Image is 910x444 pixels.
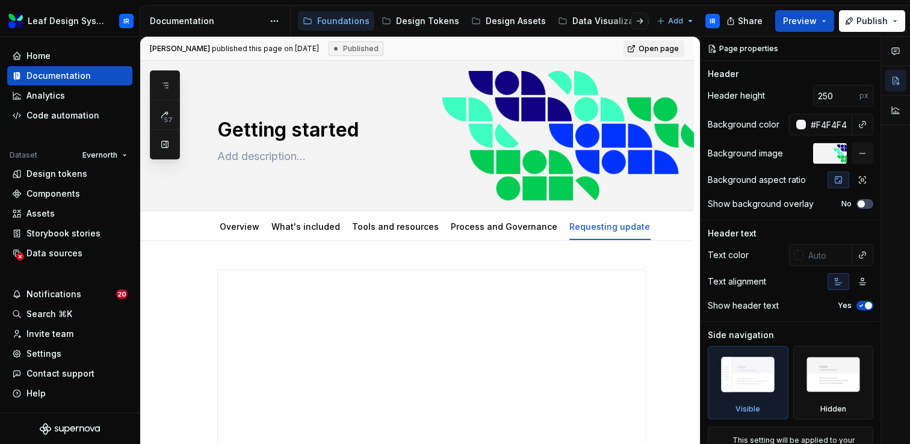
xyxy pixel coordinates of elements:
span: [PERSON_NAME] [150,44,210,53]
div: Design Tokens [396,15,459,27]
a: Invite team [7,324,132,344]
div: Background image [708,147,783,159]
div: Data Visualization [572,15,650,27]
a: Code automation [7,106,132,125]
button: Preview [775,10,834,32]
div: Contact support [26,368,94,380]
div: Published [329,42,383,56]
a: Home [7,46,132,66]
a: Data sources [7,244,132,263]
a: Requesting updates [569,221,655,232]
div: Search ⌘K [26,308,72,320]
span: Share [738,15,763,27]
div: Home [26,50,51,62]
button: Contact support [7,364,132,383]
p: px [859,91,868,100]
label: No [841,199,852,209]
div: Notifications [26,288,81,300]
a: Storybook stories [7,224,132,243]
div: Side navigation [708,329,774,341]
div: Show header text [708,300,779,312]
div: Show background overlay [708,198,814,210]
div: Invite team [26,328,73,340]
button: Notifications20 [7,285,132,304]
a: Assets [7,204,132,223]
span: 57 [162,115,175,125]
svg: Supernova Logo [40,423,100,435]
input: Auto [803,244,852,266]
div: IR [710,16,716,26]
label: Yes [838,301,852,310]
div: Documentation [26,70,91,82]
div: Hidden [820,404,846,414]
div: Components [26,188,80,200]
div: Design tokens [26,168,87,180]
a: Design tokens [7,164,132,183]
span: Open page [639,44,679,54]
a: Overview [220,221,259,232]
a: What's included [271,221,340,232]
a: Tools and resources [352,221,439,232]
button: Help [7,384,132,403]
a: Open page [624,40,684,57]
div: Page tree [298,9,651,33]
div: Assets [26,208,55,220]
div: Visible [735,404,760,414]
input: Auto [806,114,852,135]
div: Hidden [793,346,874,419]
div: Data sources [26,247,82,259]
button: Add [653,13,698,29]
div: Requesting updates [565,214,660,239]
span: published this page on [DATE] [150,44,319,54]
div: Settings [26,348,61,360]
div: Dataset [10,150,37,160]
div: What's included [267,214,345,239]
a: Analytics [7,86,132,105]
div: Background aspect ratio [708,174,806,186]
div: Storybook stories [26,227,101,239]
div: Header text [708,227,757,239]
div: Foundations [317,15,370,27]
button: Search ⌘K [7,304,132,324]
div: Leaf Design System [28,15,105,27]
textarea: Getting started [215,116,643,144]
div: Header height [708,90,765,102]
div: Background color [708,119,779,131]
button: Share [720,10,770,32]
div: Design Assets [486,15,546,27]
div: Header [708,68,738,80]
button: Leaf Design SystemIR [2,8,137,34]
a: Settings [7,344,132,363]
div: IR [123,16,129,26]
div: Tools and resources [347,214,444,239]
div: Visible [708,346,788,419]
input: Auto [813,85,859,106]
a: Process and Governance [451,221,557,232]
div: Help [26,387,46,399]
div: Analytics [26,90,65,102]
span: Preview [783,15,817,27]
a: Data Visualization [553,11,655,31]
a: Documentation [7,66,132,85]
div: Text alignment [708,276,766,288]
img: 6e787e26-f4c0-4230-8924-624fe4a2d214.png [8,14,23,28]
div: Code automation [26,109,99,122]
a: Foundations [298,11,374,31]
div: Text color [708,249,749,261]
span: Evernorth [82,150,117,160]
button: Evernorth [77,147,132,164]
div: Overview [215,214,264,239]
button: Publish [839,10,905,32]
div: Documentation [150,15,264,27]
span: Add [668,16,683,26]
a: Design Tokens [377,11,464,31]
div: Process and Governance [446,214,562,239]
a: Design Assets [466,11,551,31]
span: 20 [116,289,128,299]
a: Components [7,184,132,203]
span: Publish [856,15,888,27]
